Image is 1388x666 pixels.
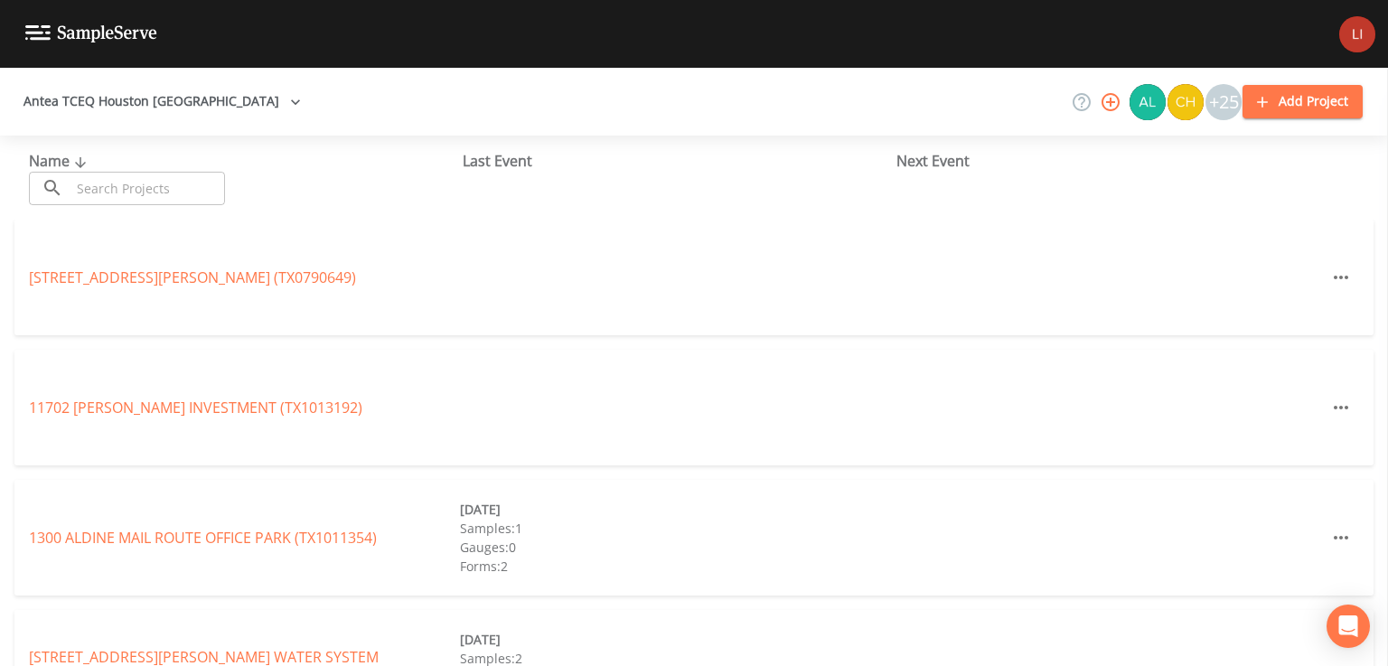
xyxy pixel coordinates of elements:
[70,172,225,205] input: Search Projects
[1167,84,1205,120] div: Charles Medina
[1168,84,1204,120] img: c74b8b8b1c7a9d34f67c5e0ca157ed15
[29,267,356,287] a: [STREET_ADDRESS][PERSON_NAME] (TX0790649)
[1205,84,1242,120] div: +25
[460,538,891,557] div: Gauges: 0
[1129,84,1167,120] div: Alaina Hahn
[1327,605,1370,648] div: Open Intercom Messenger
[463,150,896,172] div: Last Event
[29,151,91,171] span: Name
[1130,84,1166,120] img: 30a13df2a12044f58df5f6b7fda61338
[460,630,891,649] div: [DATE]
[29,528,377,548] a: 1300 ALDINE MAIL ROUTE OFFICE PARK (TX1011354)
[16,85,308,118] button: Antea TCEQ Houston [GEOGRAPHIC_DATA]
[460,557,891,576] div: Forms: 2
[1339,16,1375,52] img: e1cb15338d9faa5df36971f19308172f
[896,150,1330,172] div: Next Event
[460,519,891,538] div: Samples: 1
[1243,85,1363,118] button: Add Project
[29,398,362,417] a: 11702 [PERSON_NAME] INVESTMENT (TX1013192)
[460,500,891,519] div: [DATE]
[25,25,157,42] img: logo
